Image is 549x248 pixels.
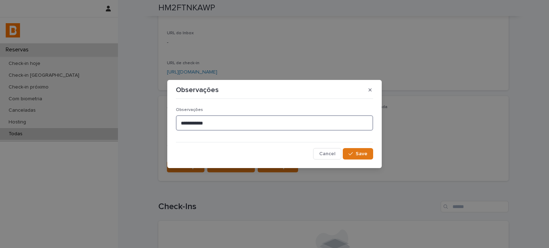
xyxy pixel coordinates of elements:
p: Observações [176,86,219,94]
span: Cancel [319,151,335,156]
button: Cancel [313,148,341,160]
span: Observações [176,108,203,112]
button: Save [343,148,373,160]
span: Save [356,151,367,156]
